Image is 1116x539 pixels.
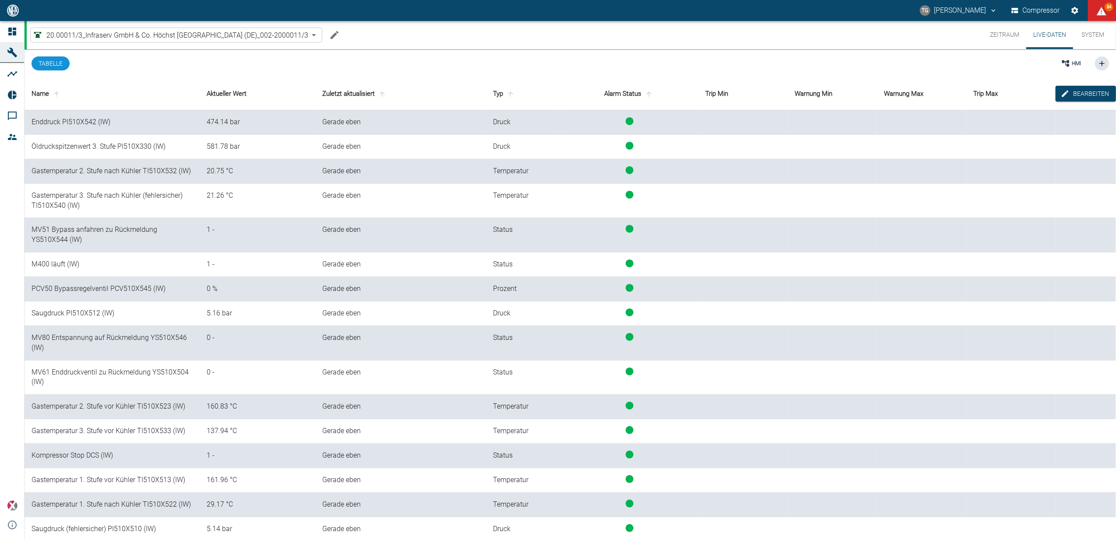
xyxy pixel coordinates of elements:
span: status-running [626,524,634,532]
td: Status [486,444,560,468]
div: 1 - [207,259,308,269]
button: Machine bearbeiten [326,26,343,44]
span: status-running [626,166,634,174]
td: Druck [486,301,560,326]
div: 1.10.2025, 08:37:42 [322,426,479,436]
div: 581.7781 bar [207,142,308,152]
span: status-running [626,426,634,434]
div: 1.10.2025, 08:37:42 [322,117,479,127]
td: MV51 Bypass anfahren zu Rückmeldung YS510X544 (IW) [25,218,200,252]
button: System [1073,21,1112,49]
div: 0 - [207,367,308,378]
div: 1.10.2025, 08:37:42 [322,259,479,269]
span: status-running [626,259,634,267]
div: 0 - [207,333,308,343]
button: thomas.gregoir@neuman-esser.com [919,3,999,18]
td: Gastemperatur 1. Stufe nach Kühler TI510X522 (IW) [25,493,200,517]
span: status-running [626,308,634,316]
div: 474.1352 bar [207,117,308,127]
div: 161.96109 °C [207,475,308,485]
td: Druck [486,135,560,159]
span: status-running [626,142,634,150]
div: 160.82973 °C [207,402,308,412]
td: Status [486,252,560,277]
td: Temperatur [486,468,560,493]
td: Gastemperatur 1. Stufe vor Kühler TI510X513 (IW) [25,468,200,493]
div: 1.10.2025, 08:37:42 [322,451,479,461]
button: Compressor [1010,3,1062,18]
div: 1.10.2025, 08:37:42 [322,191,479,201]
td: Saugdruck PI510X512 (IW) [25,301,200,326]
td: Status [486,218,560,252]
button: Tabelle [32,56,70,70]
span: sort-name [51,90,62,98]
span: sort-status [643,90,655,98]
div: 1.10.2025, 08:37:42 [322,308,479,318]
div: 1.10.2025, 08:37:42 [322,367,479,378]
span: status-running [626,333,634,341]
span: status-running [626,191,634,199]
div: TG [920,5,930,16]
td: Temperatur [486,159,560,184]
div: 1.10.2025, 08:37:42 [322,142,479,152]
span: status-running [626,225,634,233]
button: edit-alarms [1056,86,1116,102]
span: status-running [626,284,634,292]
td: Gastemperatur 3. Stufe nach Kühler (fehlersicher) TI510X540 (IW) [25,184,200,218]
td: Gastemperatur 3. Stufe vor Kühler TI510X533 (IW) [25,419,200,444]
td: Druck [486,110,560,135]
td: Temperatur [486,184,560,218]
td: Prozent [486,277,560,301]
button: Einstellungen [1067,3,1083,18]
td: Status [486,326,560,360]
span: sort-time [377,90,388,98]
span: status-running [626,367,634,375]
div: 20.746529 °C [207,166,308,176]
a: 20.00011/3_Infraserv GmbH & Co. Höchst [GEOGRAPHIC_DATA] (DE)_002-2000011/3 [32,30,308,40]
td: Enddruck PI510X542 (IW) [25,110,200,135]
div: 1.10.2025, 08:37:42 [322,524,479,534]
span: 84 [1105,3,1113,11]
div: 1.10.2025, 08:37:42 [322,402,479,412]
span: status-running [626,500,634,507]
td: Gastemperatur 2. Stufe vor Kühler TI510X523 (IW) [25,395,200,419]
button: Live-Daten [1026,21,1073,49]
div: 1.10.2025, 08:37:42 [322,500,479,510]
th: Name [25,77,200,110]
img: logo [6,4,20,16]
td: PCV50 Bypassregelventil PCV510X545 (IW) [25,277,200,301]
span: status-running [626,402,634,409]
div: 1.10.2025, 08:37:42 [322,284,479,294]
th: Zuletzt aktualisiert [315,77,486,110]
div: 1 - [207,225,308,235]
th: Warnung Max [877,77,966,110]
button: Zeitraum [983,21,1026,49]
div: 1 - [207,451,308,461]
td: Temperatur [486,395,560,419]
div: 21.25579 °C [207,191,308,201]
th: Trip Max [966,77,1056,110]
td: Kompressor Stop DCS (IW) [25,444,200,468]
div: 1.10.2025, 08:37:42 [322,225,479,235]
div: 1.10.2025, 08:37:42 [322,166,479,176]
div: 0 % [207,284,308,294]
div: 5.161458 bar [207,308,308,318]
img: Xplore Logo [7,500,18,511]
td: M400 läuft (IW) [25,252,200,277]
th: Warnung Min [788,77,877,110]
div: 1.10.2025, 08:37:42 [322,475,479,485]
span: sort-type [505,90,516,98]
span: status-running [626,451,634,458]
th: Trip Min [698,77,788,110]
div: 137.94415 °C [207,426,308,436]
th: Typ [486,77,560,110]
div: 5.1432295 bar [207,524,308,534]
div: 1.10.2025, 08:37:42 [322,333,479,343]
span: status-running [626,117,634,125]
td: Status [486,360,560,395]
td: MV61 Enddruckventil zu Rückmeldung YS510X504 (IW) [25,360,200,395]
th: Aktueller Wert [200,77,315,110]
td: Temperatur [486,419,560,444]
th: Alarm Status [560,77,698,110]
span: status-running [626,475,634,483]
